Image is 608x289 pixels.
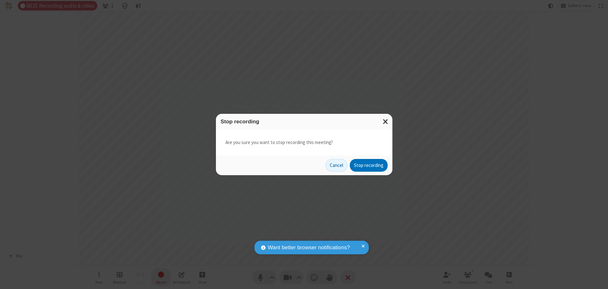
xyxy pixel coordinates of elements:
h3: Stop recording [221,119,388,125]
button: Stop recording [350,159,388,172]
button: Close modal [379,114,392,129]
div: Are you sure you want to stop recording this meeting? [216,129,392,156]
button: Cancel [326,159,347,172]
span: Want better browser notifications? [268,244,350,252]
